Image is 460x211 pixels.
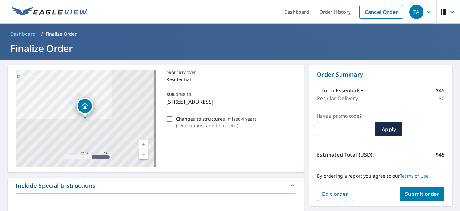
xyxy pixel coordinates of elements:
p: Estimated Total (USD): [317,151,381,159]
div: Include Special Instructions [8,178,304,193]
button: Apply [375,122,402,136]
label: Have a promo code? [317,113,372,119]
a: Cancel Order [359,5,403,19]
p: [STREET_ADDRESS] [166,98,294,106]
span: Dashboard [10,31,36,37]
p: Inform Essentials+ [317,87,363,94]
span: Edit order [322,190,348,197]
p: Regular Delivery [317,94,358,102]
a: Dashboard [8,29,38,39]
p: Finalize Order [46,31,77,37]
p: Order Summary [317,70,444,79]
p: $45 [436,151,444,159]
img: EV Logo [12,7,88,17]
button: Edit order [317,187,353,201]
a: Terms of Use [400,173,429,179]
span: Submit order [405,190,440,197]
a: Current Level 17, Zoom Out [139,150,148,159]
a: Current Level 17, Zoom In [139,140,148,150]
nav: breadcrumb [8,29,452,39]
button: Submit order [400,187,445,201]
p: ( renovations, additions, etc. ) [176,122,257,129]
span: Apply [380,126,397,133]
p: Residential [166,76,294,83]
p: $45 [436,87,444,94]
div: Dropped pin, building 1, Residential property, 535 Old York Rd Allentown, NJ 08501 [77,98,93,118]
p: Changes to structures in last 4 years [176,115,257,122]
p: By ordering a report you agree to our [317,173,444,179]
p: $0 [439,94,444,102]
div: TA [409,5,423,19]
p: PROPERTY TYPE [166,70,294,76]
div: Include Special Instructions [16,181,95,190]
p: BUILDING ID [166,92,191,97]
h1: Finalize Order [8,42,452,55]
li: / [41,30,43,38]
